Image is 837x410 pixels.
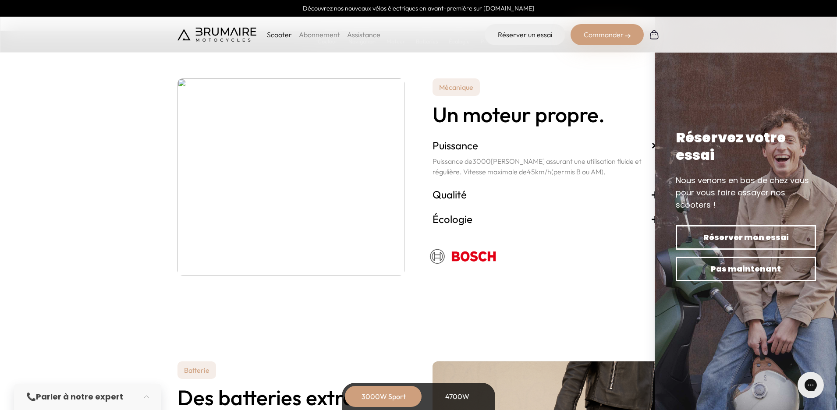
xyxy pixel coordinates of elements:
span: 45 [527,167,535,176]
img: DSC09594.jpg [177,78,404,276]
p: Puissance de [PERSON_NAME] assurant une utilisation fluide et régulière. Vitesse maximale de km/h . [433,156,660,177]
iframe: Gorgias live chat messenger [793,369,828,401]
a: Assistance [347,30,380,39]
a: Réserver un essai [485,24,565,45]
span: (permis B ou AM) [551,167,603,176]
h2: Des batteries extras [177,386,404,409]
p: Mécanique [433,78,480,96]
div: 3000W Sport [348,386,418,407]
h3: Qualité [433,187,660,201]
img: Brumaire Motocycles [177,28,256,42]
div: Commander [571,24,644,45]
span: 3000 [472,157,491,166]
img: right-arrow-2.png [625,33,631,39]
a: Abonnement [299,30,340,39]
p: Batterie [177,361,216,379]
div: 4700W [422,386,492,407]
span: + [651,212,660,226]
img: Panier [649,29,660,40]
h3: Écologie [433,212,660,226]
img: Logo Bosch [422,238,505,273]
p: Scooter [267,29,292,40]
span: + [651,187,660,201]
h2: Un moteur propre. [433,103,660,126]
h3: Puissance [433,138,660,152]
